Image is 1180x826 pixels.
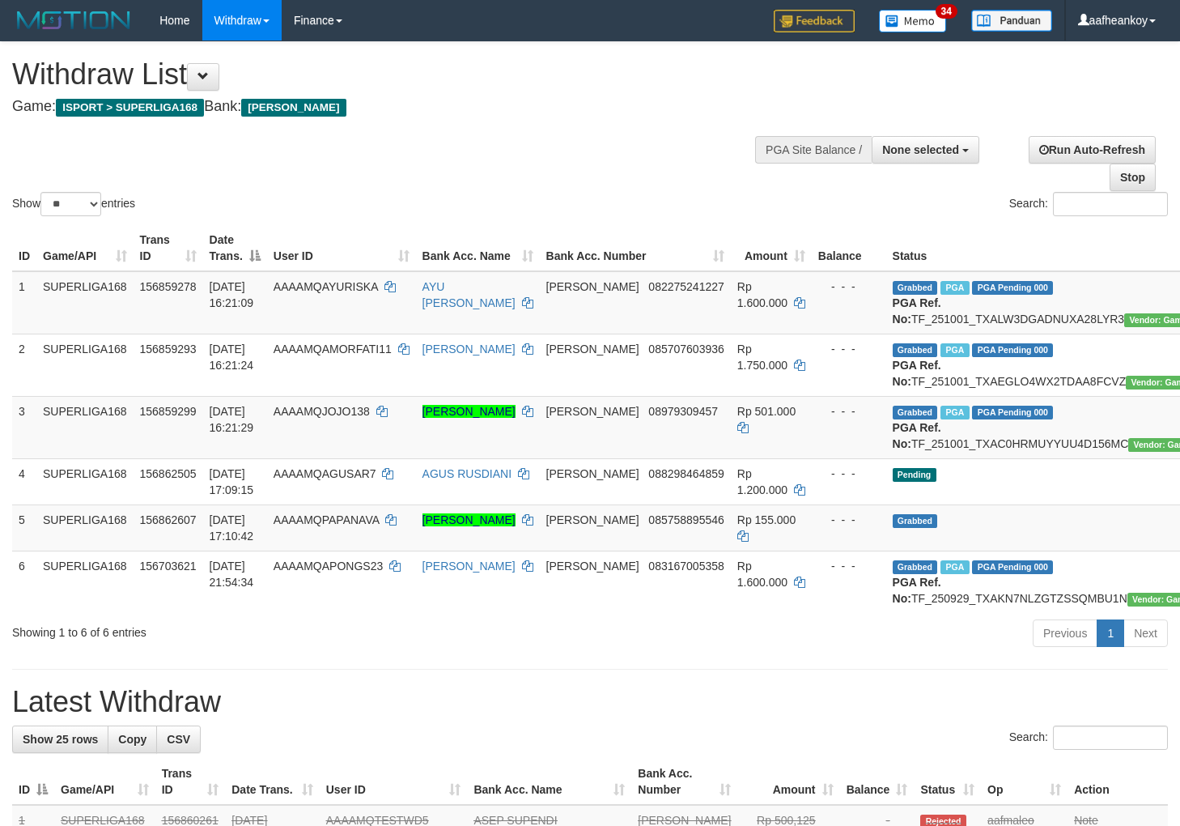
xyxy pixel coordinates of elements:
b: PGA Ref. No: [893,359,941,388]
span: AAAAMQAPONGS23 [274,560,383,573]
div: - - - [818,466,880,482]
span: AAAAMQAGUSAR7 [274,467,376,480]
span: Copy 088298464859 to clipboard [648,467,724,480]
span: 156862505 [140,467,197,480]
th: Bank Acc. Number: activate to sort column ascending [540,225,731,271]
th: Game/API: activate to sort column ascending [36,225,134,271]
td: SUPERLIGA168 [36,458,134,505]
a: [PERSON_NAME] [422,560,516,573]
span: Grabbed [893,406,938,419]
a: 1 [1097,619,1124,647]
label: Show entries [12,192,135,216]
span: 156859278 [140,280,197,293]
td: 3 [12,396,36,458]
span: Copy 085707603936 to clipboard [648,343,724,356]
div: Showing 1 to 6 of 6 entries [12,618,480,641]
span: PGA Pending [972,343,1053,357]
th: Balance: activate to sort column ascending [840,759,915,805]
th: Trans ID: activate to sort column ascending [155,759,226,805]
span: Rp 1.200.000 [737,467,787,496]
span: Copy 083167005358 to clipboard [648,560,724,573]
span: AAAAMQAYURISKA [274,280,378,293]
th: Balance [812,225,886,271]
span: Marked by aafheankoy [940,343,969,357]
span: [PERSON_NAME] [546,513,639,526]
th: Op: activate to sort column ascending [981,759,1068,805]
th: ID [12,225,36,271]
b: PGA Ref. No: [893,296,941,326]
td: SUPERLIGA168 [36,271,134,334]
span: 156862607 [140,513,197,526]
span: Rp 1.750.000 [737,343,787,372]
span: [DATE] 16:21:09 [210,280,254,309]
span: [PERSON_NAME] [546,343,639,356]
span: AAAAMQJOJO138 [274,405,370,418]
td: 2 [12,334,36,396]
span: 156859293 [140,343,197,356]
img: panduan.png [971,10,1052,32]
span: Marked by aafchhiseyha [940,560,969,574]
span: [PERSON_NAME] [546,560,639,573]
td: SUPERLIGA168 [36,396,134,458]
span: [DATE] 17:09:15 [210,467,254,496]
span: Rp 1.600.000 [737,560,787,589]
input: Search: [1053,726,1168,750]
span: AAAAMQAMORFATI11 [274,343,392,356]
span: [PERSON_NAME] [546,280,639,293]
th: Game/API: activate to sort column ascending [54,759,155,805]
select: Showentries [40,192,101,216]
a: Stop [1110,164,1156,191]
span: Rp 501.000 [737,405,796,418]
span: [PERSON_NAME] [546,467,639,480]
span: Marked by aafheankoy [940,406,969,419]
span: Grabbed [893,560,938,574]
a: CSV [156,726,201,753]
span: [DATE] 16:21:24 [210,343,254,372]
span: Pending [893,468,936,482]
span: Grabbed [893,343,938,357]
a: [PERSON_NAME] [422,513,516,526]
td: SUPERLIGA168 [36,334,134,396]
td: 6 [12,551,36,613]
th: Date Trans.: activate to sort column descending [203,225,267,271]
img: Button%20Memo.svg [879,10,947,32]
span: PGA Pending [972,281,1053,295]
a: Previous [1033,619,1097,647]
span: PGA Pending [972,560,1053,574]
span: Rp 1.600.000 [737,280,787,309]
img: MOTION_logo.png [12,8,135,32]
th: ID: activate to sort column descending [12,759,54,805]
label: Search: [1009,726,1168,750]
td: 5 [12,505,36,551]
th: Amount: activate to sort column ascending [737,759,839,805]
span: Copy 08979309457 to clipboard [648,405,718,418]
b: PGA Ref. No: [893,576,941,605]
span: Marked by aafheankoy [940,281,969,295]
div: - - - [818,403,880,419]
th: Date Trans.: activate to sort column ascending [225,759,319,805]
span: AAAAMQPAPANAVA [274,513,379,526]
th: User ID: activate to sort column ascending [267,225,416,271]
span: [PERSON_NAME] [546,405,639,418]
h1: Withdraw List [12,58,770,91]
img: Feedback.jpg [774,10,855,32]
span: PGA Pending [972,406,1053,419]
h1: Latest Withdraw [12,686,1168,718]
a: AYU [PERSON_NAME] [422,280,516,309]
a: Run Auto-Refresh [1029,136,1156,164]
a: Copy [108,726,157,753]
a: AGUS RUSDIANI [422,467,511,480]
span: Grabbed [893,514,938,528]
a: [PERSON_NAME] [422,343,516,356]
th: Amount: activate to sort column ascending [731,225,812,271]
span: Grabbed [893,281,938,295]
label: Search: [1009,192,1168,216]
span: 34 [936,4,957,19]
b: PGA Ref. No: [893,421,941,450]
div: - - - [818,512,880,528]
td: SUPERLIGA168 [36,551,134,613]
h4: Game: Bank: [12,99,770,115]
a: Show 25 rows [12,726,108,753]
th: Status: activate to sort column ascending [914,759,981,805]
th: Bank Acc. Name: activate to sort column ascending [467,759,631,805]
